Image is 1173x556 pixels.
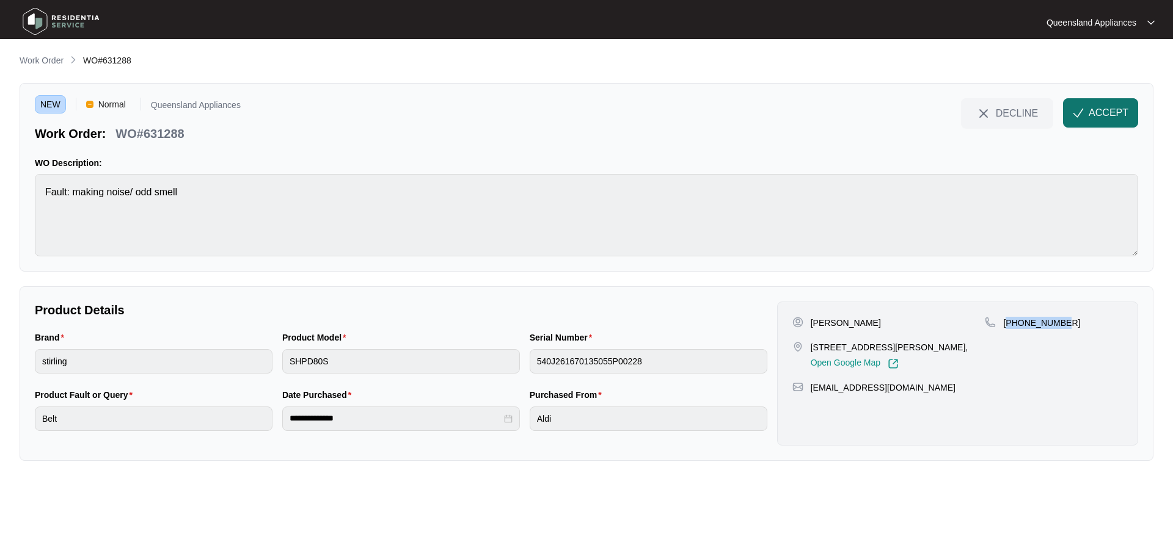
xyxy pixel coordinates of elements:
img: map-pin [792,381,803,392]
p: [EMAIL_ADDRESS][DOMAIN_NAME] [811,381,956,394]
label: Serial Number [530,331,597,344]
label: Brand [35,331,69,344]
label: Product Model [282,331,351,344]
span: Normal [93,95,131,114]
p: Work Order: [35,125,106,142]
img: check-Icon [1073,107,1084,118]
input: Product Fault or Query [35,406,272,431]
label: Date Purchased [282,389,356,401]
span: ACCEPT [1089,106,1128,120]
img: Vercel Logo [86,101,93,108]
p: WO#631288 [115,125,184,142]
input: Brand [35,349,272,374]
img: chevron-right [68,55,78,65]
p: [PHONE_NUMBER] [1003,317,1080,329]
p: Queensland Appliances [151,101,241,114]
p: Work Order [20,54,64,67]
label: Product Fault or Query [35,389,137,401]
span: NEW [35,95,66,114]
label: Purchased From [530,389,607,401]
input: Serial Number [530,349,767,374]
p: [STREET_ADDRESS][PERSON_NAME], [811,341,968,353]
img: map-pin [792,341,803,352]
span: WO#631288 [83,56,131,65]
input: Product Model [282,349,520,374]
a: Work Order [17,54,66,68]
input: Date Purchased [290,412,502,425]
img: residentia service logo [18,3,104,40]
p: Queensland Appliances [1047,16,1136,29]
img: map-pin [985,317,996,328]
img: user-pin [792,317,803,328]
p: [PERSON_NAME] [811,317,881,329]
textarea: Fault: making noise/ odd smell [35,174,1138,256]
img: Link-External [888,358,899,369]
span: DECLINE [996,106,1038,120]
a: Open Google Map [811,358,899,369]
button: close-IconDECLINE [961,98,1053,128]
img: close-Icon [976,106,991,121]
p: Product Details [35,301,767,319]
input: Purchased From [530,406,767,431]
img: dropdown arrow [1147,20,1155,26]
button: check-IconACCEPT [1063,98,1138,128]
p: WO Description: [35,157,1138,169]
